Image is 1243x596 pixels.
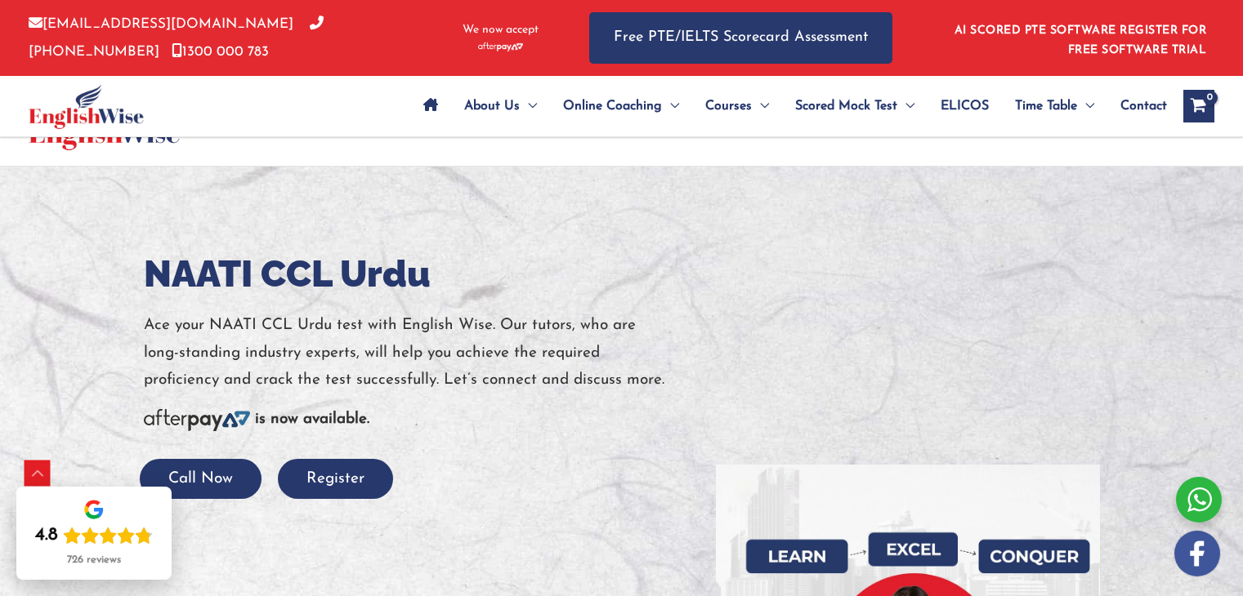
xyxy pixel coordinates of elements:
a: About UsMenu Toggle [451,78,550,135]
div: Rating: 4.8 out of 5 [35,524,153,547]
span: About Us [464,78,520,135]
a: [EMAIL_ADDRESS][DOMAIN_NAME] [29,17,293,31]
span: Time Table [1015,78,1077,135]
img: Afterpay-Logo [478,42,523,51]
aside: Header Widget 1 [945,11,1214,64]
span: Menu Toggle [752,78,769,135]
a: Time TableMenu Toggle [1002,78,1107,135]
span: ELICOS [941,78,989,135]
span: Courses [705,78,752,135]
a: [PHONE_NUMBER] [29,17,324,58]
span: Scored Mock Test [795,78,897,135]
div: 4.8 [35,524,58,547]
a: ELICOS [928,78,1002,135]
span: Online Coaching [563,78,662,135]
a: AI SCORED PTE SOFTWARE REGISTER FOR FREE SOFTWARE TRIAL [955,24,1207,56]
a: Contact [1107,78,1167,135]
span: Menu Toggle [897,78,914,135]
span: Contact [1120,78,1167,135]
a: CoursesMenu Toggle [692,78,782,135]
p: Ace your NAATI CCL Urdu test with English Wise. Our tutors, who are long-standing industry expert... [144,312,691,394]
a: Register [278,471,393,487]
a: Free PTE/IELTS Scorecard Assessment [589,12,892,64]
img: cropped-ew-logo [29,84,144,129]
nav: Site Navigation: Main Menu [410,78,1167,135]
a: View Shopping Cart, empty [1183,90,1214,122]
button: Register [278,459,393,499]
b: is now available. [255,411,369,427]
button: Call Now [140,459,262,499]
span: We now accept [463,22,539,38]
a: Scored Mock TestMenu Toggle [782,78,928,135]
span: Menu Toggle [1077,78,1094,135]
h1: NAATI CCL Urdu [144,248,691,300]
span: Menu Toggle [520,78,537,135]
a: Online CoachingMenu Toggle [550,78,692,135]
img: white-facebook.png [1174,531,1220,576]
div: 726 reviews [67,554,121,567]
a: 1300 000 783 [172,45,269,59]
a: Call Now [140,471,262,487]
span: Menu Toggle [662,78,679,135]
img: Afterpay-Logo [144,409,250,431]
